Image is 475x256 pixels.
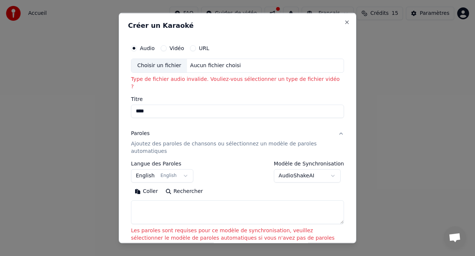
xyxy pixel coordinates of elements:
[131,161,193,166] label: Langue des Paroles
[162,185,207,197] button: Rechercher
[140,46,155,51] label: Audio
[131,227,344,242] p: Les paroles sont requises pour ce modèle de synchronisation, veuillez sélectionner le modèle de p...
[187,62,244,69] div: Aucun fichier choisi
[131,124,344,161] button: ParolesAjoutez des paroles de chansons ou sélectionnez un modèle de paroles automatiques
[128,22,347,29] h2: Créer un Karaoké
[131,129,150,137] div: Paroles
[199,46,209,51] label: URL
[131,75,344,90] p: Type de fichier audio invalide. Vouliez-vous sélectionner un type de fichier vidéo ?
[131,161,344,247] div: ParolesAjoutez des paroles de chansons ou sélectionnez un modèle de paroles automatiques
[131,185,162,197] button: Coller
[274,161,344,166] label: Modèle de Synchronisation
[131,59,187,72] div: Choisir un fichier
[170,46,184,51] label: Vidéo
[131,140,332,155] p: Ajoutez des paroles de chansons ou sélectionnez un modèle de paroles automatiques
[131,96,344,101] label: Titre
